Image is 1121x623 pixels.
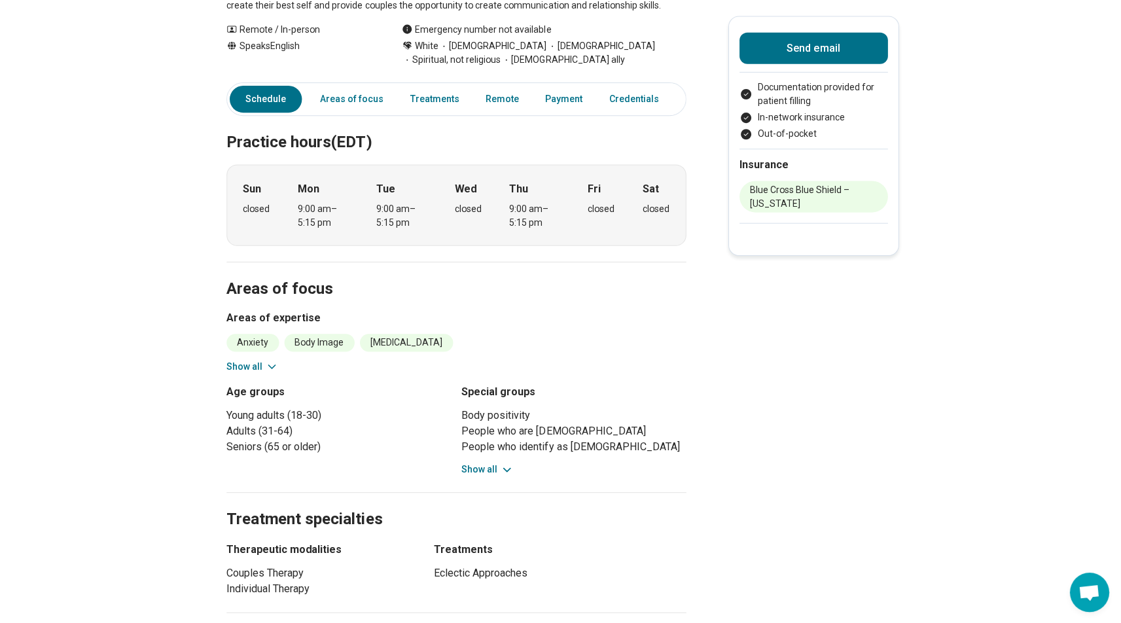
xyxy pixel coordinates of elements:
div: Open chat [1066,571,1105,610]
div: closed [586,201,613,215]
li: Eclectic Approaches [433,563,684,578]
a: Remote [476,85,525,112]
h3: Age groups [226,382,450,398]
li: Individual Therapy [226,578,409,594]
div: closed [242,201,269,215]
span: White [414,39,437,52]
button: Show all [226,358,277,372]
span: [DEMOGRAPHIC_DATA] ally [499,52,623,66]
h2: Practice hours (EDT) [226,99,684,153]
ul: Payment options [737,80,885,140]
a: Credentials [599,85,665,112]
li: Documentation provided for patient filling [737,80,885,107]
li: Body positivity [460,406,684,421]
strong: Wed [453,180,474,196]
strong: Sun [242,180,260,196]
li: Seniors (65 or older) [226,437,450,453]
li: Body Image [283,332,353,350]
span: [DEMOGRAPHIC_DATA] [545,39,653,52]
li: Anxiety [226,332,278,350]
div: closed [453,201,480,215]
h2: Treatment specialties [226,475,684,529]
span: Spiritual, not religious [400,52,499,66]
strong: Sat [641,180,657,196]
div: Emergency number not available [400,22,550,36]
li: [MEDICAL_DATA] [359,332,452,350]
h3: Therapeutic modalities [226,539,409,555]
li: Adults (31-64) [226,421,450,437]
strong: Tue [375,180,394,196]
a: Areas of focus [311,85,391,112]
li: People who identify as [DEMOGRAPHIC_DATA] [460,437,684,453]
strong: Fri [586,180,599,196]
h2: Insurance [737,156,885,172]
h3: Special groups [460,382,684,398]
h3: Areas of expertise [226,309,684,325]
li: Couples Therapy [226,563,409,578]
li: Blue Cross Blue Shield – [US_STATE] [737,180,885,211]
div: 9:00 am – 5:15 pm [375,201,425,228]
li: In-network insurance [737,110,885,124]
a: Treatments [401,85,466,112]
strong: Thu [508,180,527,196]
button: Send email [737,32,885,63]
span: [DEMOGRAPHIC_DATA] [437,39,545,52]
h3: Treatments [433,539,684,555]
li: Young adults (18-30) [226,406,450,421]
div: 9:00 am – 5:15 pm [508,201,558,228]
li: Out-of-pocket [737,126,885,140]
strong: Mon [296,180,318,196]
div: When does the program meet? [226,164,684,245]
a: Payment [536,85,589,112]
div: Speaks English [226,39,374,66]
h2: Areas of focus [226,245,684,299]
button: Show all [460,461,512,474]
div: closed [641,201,667,215]
a: Schedule [229,85,301,112]
a: Other [675,85,722,112]
div: Remote / In-person [226,22,374,36]
li: People who are [DEMOGRAPHIC_DATA] [460,421,684,437]
div: 9:00 am – 5:15 pm [296,201,347,228]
